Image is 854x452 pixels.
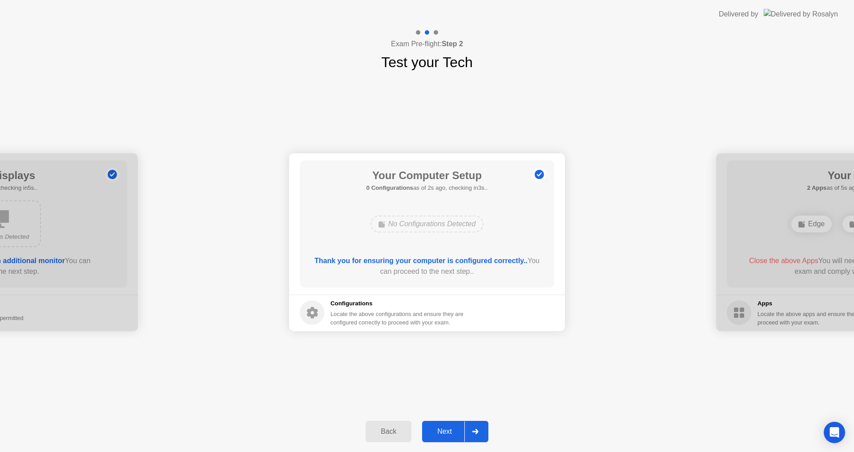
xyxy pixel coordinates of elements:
div: No Configurations Detected [371,216,484,232]
h5: Configurations [330,299,465,308]
div: You can proceed to the next step.. [313,256,542,277]
h1: Test your Tech [381,52,473,73]
div: Delivered by [719,9,758,20]
div: Open Intercom Messenger [824,422,845,443]
h1: Your Computer Setup [367,168,488,184]
img: Delivered by Rosalyn [764,9,838,19]
div: Next [425,428,464,436]
button: Back [366,421,411,442]
div: Locate the above configurations and ensure they are configured correctly to proceed with your exam. [330,310,465,327]
h5: as of 2s ago, checking in3s.. [367,184,488,192]
b: Thank you for ensuring your computer is configured correctly.. [314,257,528,264]
button: Next [422,421,488,442]
b: Step 2 [442,40,463,48]
div: Back [368,428,409,436]
h4: Exam Pre-flight: [391,39,463,49]
b: 0 Configurations [367,184,413,191]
